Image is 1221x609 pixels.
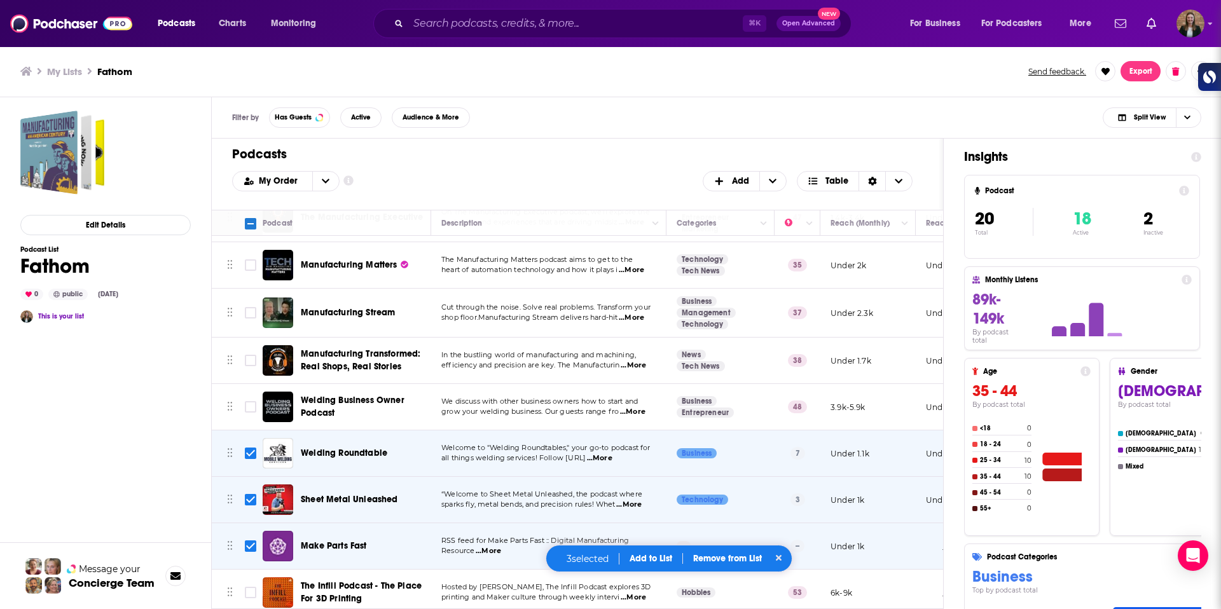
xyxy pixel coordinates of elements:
p: Active [1073,229,1091,236]
button: Move [226,490,234,509]
h4: Age [983,367,1075,376]
span: We discuss with other business owners how to start and [441,397,638,406]
a: News [677,350,706,360]
h4: 0 [1027,488,1031,496]
button: Export [1121,61,1161,81]
button: Move [226,583,234,602]
button: Move [226,444,234,463]
button: Edit Details [20,215,191,235]
a: Business [677,396,717,406]
h4: [DEMOGRAPHIC_DATA] [1126,446,1196,454]
span: Welding Roundtable [301,448,387,458]
h3: Fathom [97,65,132,78]
p: Under 1.1k [831,448,869,459]
button: open menu [973,13,1061,34]
h4: Monthly Listens [985,275,1176,284]
p: Under 2k [831,260,866,271]
span: 89k-149k [972,290,1004,328]
button: open menu [262,13,333,34]
span: Resource [441,546,474,555]
span: Welcome to "Welding Roundtables," your go-to podcast for [441,443,651,452]
img: Jules Profile [45,558,61,575]
a: Management [677,308,736,318]
a: Make Parts Fast [301,540,367,552]
h4: Mixed [1126,463,1199,470]
h4: [DEMOGRAPHIC_DATA] [1126,430,1198,437]
div: public [48,289,88,300]
span: Make Parts Fast [301,540,367,551]
h1: Podcasts [232,146,913,162]
span: Table [825,177,848,186]
div: [DATE] [93,289,123,299]
h2: + Add [703,171,787,191]
p: Total [975,229,1033,236]
span: The Infill Podcast - The Place For 3D Printing [301,580,422,604]
div: 0 [20,289,43,300]
span: shop floor.Manufacturing Stream delivers hard-hit [441,313,617,322]
button: open menu [312,172,339,191]
p: Under 200 [926,495,968,505]
button: Column Actions [802,216,817,231]
span: Hosted by [PERSON_NAME], The Infill Podcast explores 3D [441,582,651,591]
p: 3 [790,493,805,506]
span: 18 [1073,208,1091,229]
p: Under 2.3k [831,308,873,318]
a: Business [677,296,717,306]
span: More [1070,15,1091,32]
button: Show profile menu [1176,10,1204,38]
h4: By podcast total [972,400,1091,409]
p: 38 [788,354,807,367]
p: __ [926,587,950,598]
h4: 0 [1027,441,1031,449]
a: Show notifications dropdown [1142,13,1161,34]
h4: 0 [1027,424,1031,432]
span: In the bustling world of manufacturing and machining, [441,350,636,359]
span: Open Advanced [782,20,835,27]
h3: Podcast List [20,245,123,254]
div: Podcast [263,216,293,231]
a: Katie Burns [20,310,33,323]
p: 48 [788,400,807,413]
a: Technology [677,254,728,264]
h1: Insights [964,149,1181,165]
a: This is your list [38,312,84,320]
p: 37 [788,306,807,319]
h4: <18 [980,425,1024,432]
span: Toggle select row [245,494,256,505]
a: Charts [210,13,254,34]
p: Inactive [1143,229,1163,236]
span: Manufacturing Matters [301,259,397,270]
a: My Lists [47,65,82,78]
span: Toggle select row [245,540,256,552]
input: Search podcasts, credits, & more... [408,13,743,34]
a: Show additional information [343,175,354,187]
span: Toggle select row [245,587,256,598]
h2: Choose View [797,171,913,191]
span: Manufacturing Transformed: Real Shops, Real Stories [301,348,420,372]
span: For Business [910,15,960,32]
button: Column Actions [756,216,771,231]
a: Entrepreneur [677,407,734,418]
p: 6k-9k [831,587,852,598]
span: Fathom [20,111,104,195]
span: ...More [476,546,501,556]
img: Welding Roundtable [263,438,293,469]
button: Audience & More [392,107,470,128]
span: Cut through the noise. Solve real problems. Transform your [441,303,651,311]
span: sparks fly, metal bends, and precision rules! Whet [441,500,616,509]
button: open menu [149,13,212,34]
h4: 25 - 34 [980,456,1022,464]
span: ...More [620,407,645,417]
button: Choose View [1103,107,1201,128]
a: Sheet Metal Unleashed [301,493,398,506]
h4: 0 [1201,429,1205,437]
a: Business [677,448,717,458]
p: Under 1.1k [926,355,965,366]
a: Welding Roundtable [301,447,387,460]
div: Open Intercom Messenger [1178,540,1208,571]
button: Column Actions [648,216,663,231]
img: Sheet Metal Unleashed [263,484,293,515]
